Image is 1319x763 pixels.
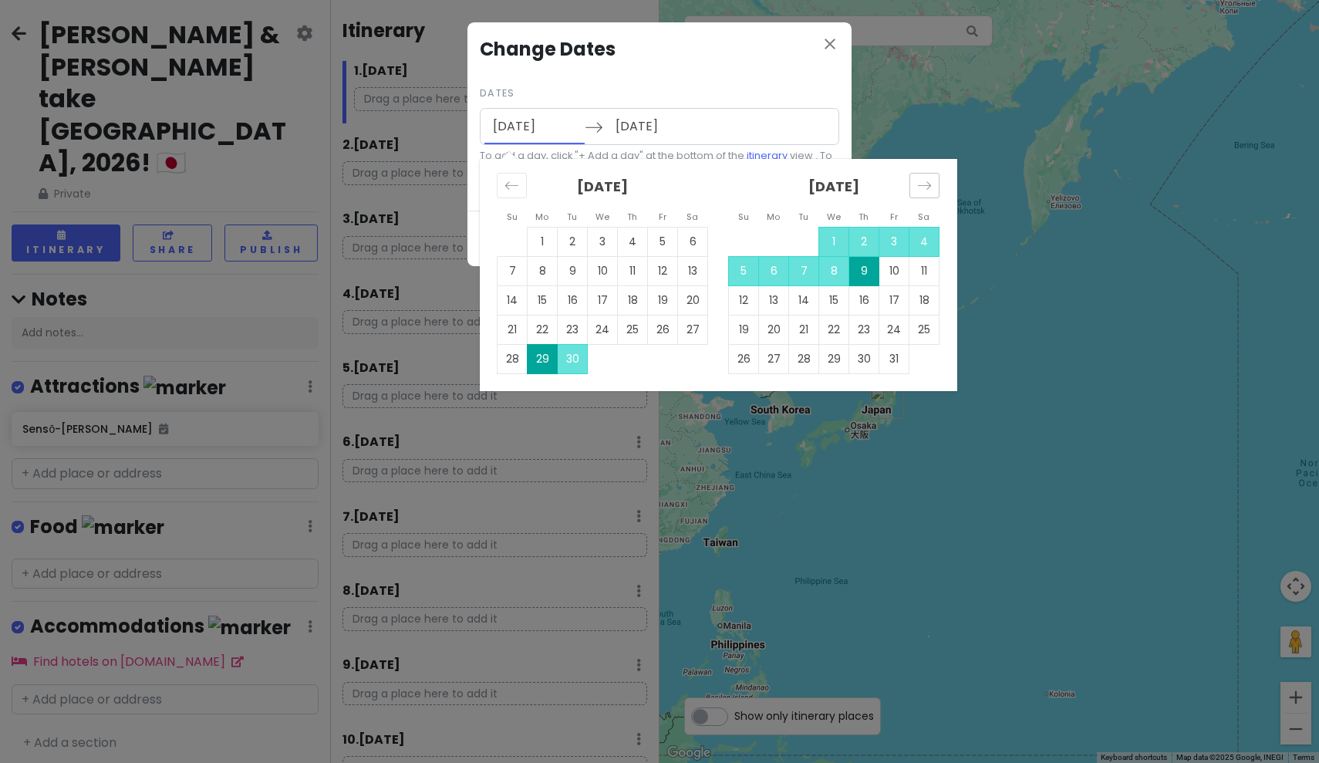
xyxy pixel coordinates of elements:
[789,285,819,315] td: Choose Tuesday, October 14, 2025 as your check-in date. It’s available.
[648,315,678,344] td: Choose Friday, September 26, 2025 as your check-in date. It’s available.
[528,344,558,373] td: Selected as start date. Monday, September 29, 2025
[789,344,819,373] td: Choose Tuesday, October 28, 2025 as your check-in date. It’s available.
[678,285,708,315] td: Choose Saturday, September 20, 2025 as your check-in date. It’s available.
[759,285,789,315] td: Choose Monday, October 13, 2025 as your check-in date. It’s available.
[879,256,909,285] td: Choose Friday, October 10, 2025 as your check-in date. It’s available.
[497,173,527,198] div: Move backward to switch to the previous month.
[558,256,588,285] td: Choose Tuesday, September 9, 2025 as your check-in date. It’s available.
[879,344,909,373] td: Choose Friday, October 31, 2025 as your check-in date. It’s available.
[686,211,698,223] small: Sa
[879,315,909,344] td: Choose Friday, October 24, 2025 as your check-in date. It’s available.
[729,256,759,285] td: Selected. Sunday, October 5, 2025
[558,285,588,315] td: Choose Tuesday, September 16, 2025 as your check-in date. It’s available.
[659,211,666,223] small: Fr
[909,173,939,198] div: Move forward to switch to the next month.
[789,256,819,285] td: Selected. Tuesday, October 7, 2025
[759,344,789,373] td: Choose Monday, October 27, 2025 as your check-in date. It’s available.
[595,211,609,223] small: We
[588,227,618,256] td: Choose Wednesday, September 3, 2025 as your check-in date. It’s available.
[588,285,618,315] td: Choose Wednesday, September 17, 2025 as your check-in date. It’s available.
[827,211,841,223] small: We
[849,256,879,285] td: Selected as end date. Thursday, October 9, 2025
[528,315,558,344] td: Choose Monday, September 22, 2025 as your check-in date. It’s available.
[618,227,648,256] td: Choose Thursday, September 4, 2025 as your check-in date. It’s available.
[819,285,849,315] td: Choose Wednesday, October 15, 2025 as your check-in date. It’s available.
[819,256,849,285] td: Selected. Wednesday, October 8, 2025
[558,315,588,344] td: Choose Tuesday, September 23, 2025 as your check-in date. It’s available.
[528,227,558,256] td: Choose Monday, September 1, 2025 as your check-in date. It’s available.
[767,211,780,223] small: Mo
[738,211,749,223] small: Su
[588,315,618,344] td: Choose Wednesday, September 24, 2025 as your check-in date. It’s available.
[484,109,585,144] input: Start Date
[567,211,577,223] small: Tu
[798,211,808,223] small: Tu
[480,148,839,180] small: To add a day, click "+ Add a day" at the bottom of the view . To delete, click the menu button ne...
[859,211,869,223] small: Th
[480,159,957,391] div: Calendar
[618,315,648,344] td: Choose Thursday, September 25, 2025 as your check-in date. It’s available.
[678,256,708,285] td: Choose Saturday, September 13, 2025 as your check-in date. It’s available.
[808,177,859,196] strong: [DATE]
[819,227,849,256] td: Selected. Wednesday, October 1, 2025
[729,315,759,344] td: Choose Sunday, October 19, 2025 as your check-in date. It’s available.
[909,315,939,344] td: Choose Saturday, October 25, 2025 as your check-in date. It’s available.
[498,315,528,344] td: Choose Sunday, September 21, 2025 as your check-in date. It’s available.
[819,315,849,344] td: Choose Wednesday, October 22, 2025 as your check-in date. It’s available.
[648,256,678,285] td: Choose Friday, September 12, 2025 as your check-in date. It’s available.
[498,344,528,373] td: Choose Sunday, September 28, 2025 as your check-in date. It’s available.
[747,149,788,162] a: itinerary
[607,109,707,144] input: End Date
[618,256,648,285] td: Choose Thursday, September 11, 2025 as your check-in date. It’s available.
[909,256,939,285] td: Choose Saturday, October 11, 2025 as your check-in date. It’s available.
[678,315,708,344] td: Choose Saturday, September 27, 2025 as your check-in date. It’s available.
[849,227,879,256] td: Selected. Thursday, October 2, 2025
[821,35,839,53] i: close
[821,35,839,56] button: Close
[849,315,879,344] td: Choose Thursday, October 23, 2025 as your check-in date. It’s available.
[879,227,909,256] td: Selected. Friday, October 3, 2025
[678,227,708,256] td: Choose Saturday, September 6, 2025 as your check-in date. It’s available.
[480,86,514,101] label: Dates
[535,211,548,223] small: Mo
[759,256,789,285] td: Selected. Monday, October 6, 2025
[890,211,898,223] small: Fr
[819,344,849,373] td: Choose Wednesday, October 29, 2025 as your check-in date. It’s available.
[849,285,879,315] td: Choose Thursday, October 16, 2025 as your check-in date. It’s available.
[648,285,678,315] td: Choose Friday, September 19, 2025 as your check-in date. It’s available.
[918,211,929,223] small: Sa
[588,256,618,285] td: Choose Wednesday, September 10, 2025 as your check-in date. It’s available.
[498,285,528,315] td: Choose Sunday, September 14, 2025 as your check-in date. It’s available.
[507,211,518,223] small: Su
[577,177,628,196] strong: [DATE]
[627,211,637,223] small: Th
[909,285,939,315] td: Choose Saturday, October 18, 2025 as your check-in date. It’s available.
[729,344,759,373] td: Choose Sunday, October 26, 2025 as your check-in date. It’s available.
[558,344,588,373] td: Selected. Tuesday, September 30, 2025
[879,285,909,315] td: Choose Friday, October 17, 2025 as your check-in date. It’s available.
[909,227,939,256] td: Selected. Saturday, October 4, 2025
[789,315,819,344] td: Choose Tuesday, October 21, 2025 as your check-in date. It’s available.
[480,35,839,64] h4: Change Dates
[759,315,789,344] td: Choose Monday, October 20, 2025 as your check-in date. It’s available.
[558,227,588,256] td: Choose Tuesday, September 2, 2025 as your check-in date. It’s available.
[618,285,648,315] td: Choose Thursday, September 18, 2025 as your check-in date. It’s available.
[528,256,558,285] td: Choose Monday, September 8, 2025 as your check-in date. It’s available.
[528,285,558,315] td: Choose Monday, September 15, 2025 as your check-in date. It’s available.
[729,285,759,315] td: Choose Sunday, October 12, 2025 as your check-in date. It’s available.
[648,227,678,256] td: Choose Friday, September 5, 2025 as your check-in date. It’s available.
[498,256,528,285] td: Choose Sunday, September 7, 2025 as your check-in date. It’s available.
[849,344,879,373] td: Choose Thursday, October 30, 2025 as your check-in date. It’s available.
